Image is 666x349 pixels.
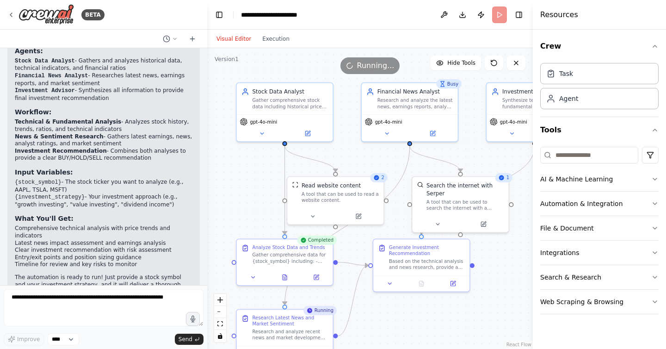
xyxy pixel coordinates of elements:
button: Integrations [540,241,659,265]
div: Research Latest News and Market Sentiment [253,314,328,327]
nav: breadcrumb [241,10,319,19]
g: Edge from a9e6772f-d7d6-407a-ad57-de5803cbc46f to 2f9b7031-f4b4-4e87-bbb7-da99b7ada568 [281,146,413,305]
span: Improve [17,336,40,343]
span: gpt-4o-mini [375,118,402,125]
code: Financial News Analyst [15,73,88,79]
div: 2ScrapeWebsiteToolRead website contentA tool that can be used to read a website content. [287,176,384,225]
div: Gather comprehensive data for {stock_symbol} including: - Historical price data (1 year minimum) ... [253,252,328,264]
li: - Researches latest news, earnings reports, and market sentiment [15,72,192,87]
div: Stock Data AnalystGather comprehensive stock data including historical prices, technical indicato... [236,82,333,142]
div: Generate Investment RecommendationBased on the technical analysis and news research, provide a co... [373,239,470,293]
code: Investment Advisor [15,87,75,94]
div: Synthesize technical analysis, fundamental data, and market news to provide a comprehensive inves... [502,97,578,110]
li: Latest news impact assessment and earnings analysis [15,240,192,247]
div: A tool that can be used to search the internet with a search_query. Supports different search typ... [426,199,504,211]
button: Click to speak your automation idea [186,312,200,326]
strong: Input Variables: [15,168,73,176]
button: toggle interactivity [214,330,226,342]
div: Research and analyze the latest news, earnings reports, analyst ratings, and market sentiment sur... [377,97,453,110]
strong: Agents: [15,47,43,55]
strong: Technical & Fundamental Analysis [15,118,121,125]
li: Clear investment recommendation with risk assessment [15,247,192,254]
div: Version 1 [215,56,239,63]
span: Running... [357,60,395,71]
button: No output available [405,279,438,288]
li: - Your investment approach (e.g., "growth investing", "value investing", "dividend income") [15,193,192,208]
button: Automation & Integration [540,192,659,216]
button: Open in side panel [303,273,330,282]
span: 2 [381,174,384,181]
div: Analyze Stock Data and Trends [253,244,325,250]
button: Tools [540,117,659,143]
div: Read website content [302,181,361,189]
div: Financial News Analyst [377,88,453,96]
button: Open in side panel [336,212,380,221]
li: - Synthesizes all information to provide final investment recommendation [15,87,192,102]
button: Web Scraping & Browsing [540,290,659,314]
strong: Investment Recommendation [15,148,107,154]
img: ScrapeWebsiteTool [292,181,299,188]
div: Tools [540,143,659,322]
li: - Analyzes stock history, trends, ratios, and technical indicators [15,118,192,133]
span: Send [179,336,192,343]
code: {stock_symbol} [15,179,62,186]
div: React Flow controls [214,294,226,342]
button: Execution [257,33,295,44]
li: - Combines both analyses to provide a clear BUY/HOLD/SELL recommendation [15,148,192,162]
button: zoom in [214,294,226,306]
button: Search & Research [540,265,659,289]
div: Running [303,306,337,315]
g: Edge from a9e6772f-d7d6-407a-ad57-de5803cbc46f to a5291e4f-320c-4f61-9dca-c8fc4975b941 [406,146,464,172]
div: Agent [559,94,578,103]
button: Visual Editor [211,33,257,44]
div: Based on the technical analysis and news research, provide a comprehensive investment recommendat... [389,258,465,271]
div: Busy [436,79,462,88]
div: BusyFinancial News AnalystResearch and analyze the latest news, earnings reports, analyst ratings... [361,82,458,142]
a: React Flow attribution [506,342,531,347]
code: Stock Data Analyst [15,58,75,64]
div: Investment AdvisorSynthesize technical analysis, fundamental data, and market news to provide a c... [486,82,583,142]
div: 1SerperDevToolSearch the internet with SerperA tool that can be used to search the internet with ... [412,176,509,233]
g: Edge from 975e90da-bc7a-4ce3-ab8a-55cebfb0f62f to ca16b9c4-1e53-497b-88df-71b53dfd4dc5 [281,146,289,234]
button: Improve [4,333,44,345]
button: zoom out [214,306,226,318]
div: Completed [297,236,337,245]
button: Hide right sidebar [512,8,525,21]
li: Timeline for review and key risks to monitor [15,261,192,268]
span: gpt-4o-mini [500,118,527,125]
div: Search the internet with Serper [426,181,504,197]
button: Send [175,334,203,345]
button: Hide Tools [431,56,481,70]
button: fit view [214,318,226,330]
button: AI & Machine Learning [540,167,659,191]
li: Comprehensive technical analysis with price trends and indicators [15,225,192,239]
button: Hide left sidebar [213,8,226,21]
button: View output [268,273,301,282]
li: - Gathers latest earnings, news, analyst ratings, and market sentiment [15,133,192,148]
li: Entry/exit points and position sizing guidance [15,254,192,262]
img: Logo [18,4,74,25]
div: BETA [81,9,105,20]
button: Crew [540,33,659,59]
div: Research and analyze recent news and market developments for {stock_symbol} including: - Latest e... [253,329,328,341]
button: Open in side panel [411,129,455,138]
button: Open in side panel [439,279,466,288]
h4: Resources [540,9,578,20]
g: Edge from ca16b9c4-1e53-497b-88df-71b53dfd4dc5 to 41a8081c-db3a-4cbb-ba9d-84250411e14c [338,258,368,269]
li: - The stock ticker you want to analyze (e.g., AAPL, TSLA, MSFT) [15,179,192,193]
code: {investment_strategy} [15,194,85,200]
strong: News & Sentiment Research [15,133,104,140]
div: Stock Data Analyst [253,88,328,96]
div: Generate Investment Recommendation [389,244,465,256]
div: CompletedAnalyze Stock Data and TrendsGather comprehensive data for {stock_symbol} including: - H... [236,239,333,286]
button: Start a new chat [185,33,200,44]
button: Open in side panel [461,219,505,229]
button: Switch to previous chat [159,33,181,44]
strong: Workflow: [15,108,51,116]
div: Investment Advisor [502,88,578,96]
img: SerperDevTool [417,181,424,188]
button: File & Document [540,216,659,240]
g: Edge from 975e90da-bc7a-4ce3-ab8a-55cebfb0f62f to d7d72288-bcae-4851-b0e0-c11b7e0ed583 [281,146,339,172]
div: A tool that can be used to read a website content. [302,191,379,204]
button: Open in side panel [285,129,329,138]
